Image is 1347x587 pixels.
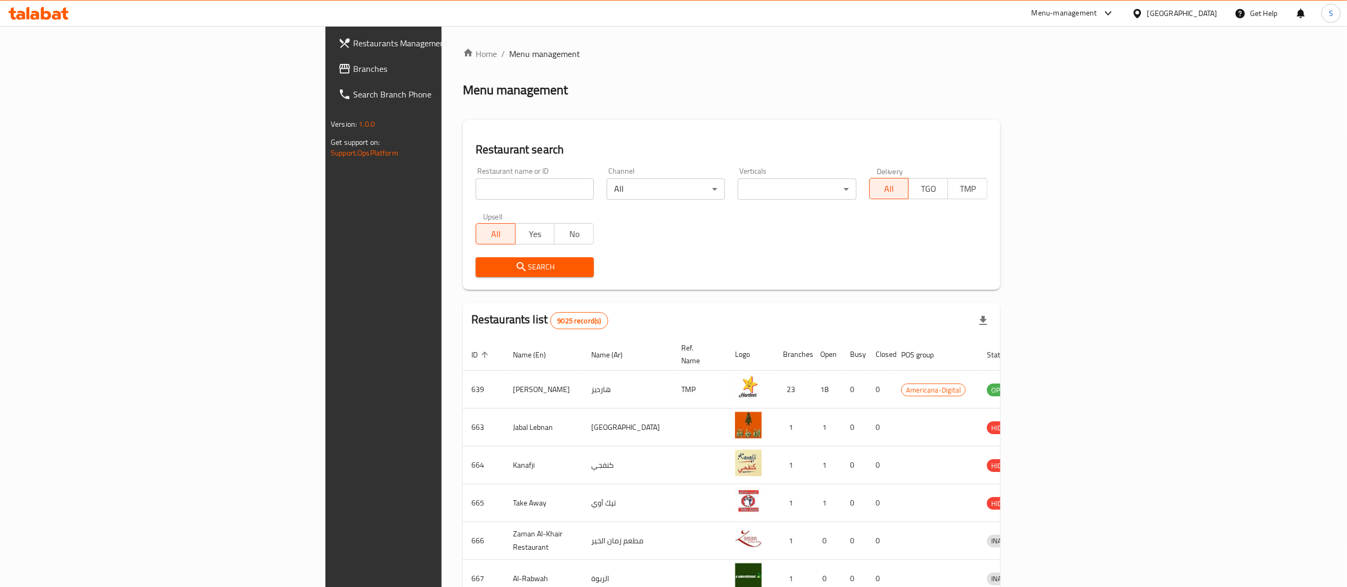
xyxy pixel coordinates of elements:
[774,371,812,409] td: 23
[471,348,492,361] span: ID
[681,341,714,367] span: Ref. Name
[353,88,542,101] span: Search Branch Phone
[550,312,608,329] div: Total records count
[591,348,636,361] span: Name (Ar)
[901,348,948,361] span: POS group
[583,522,673,560] td: مطعم زمان الخير
[952,181,983,197] span: TMP
[358,117,375,131] span: 1.0.0
[726,338,774,371] th: Logo
[987,498,1019,510] span: HIDDEN
[987,573,1023,585] div: INACTIVE
[463,81,568,99] h2: Menu management
[738,178,856,200] div: ​
[1032,7,1097,20] div: Menu-management
[774,522,812,560] td: 1
[554,223,594,244] button: No
[774,446,812,484] td: 1
[987,535,1023,548] div: INACTIVE
[476,142,987,158] h2: Restaurant search
[812,371,842,409] td: 18
[842,371,867,409] td: 0
[513,348,560,361] span: Name (En)
[583,371,673,409] td: هارديز
[471,312,608,329] h2: Restaurants list
[520,226,551,242] span: Yes
[812,484,842,522] td: 1
[330,30,550,56] a: Restaurants Management
[987,422,1019,434] span: HIDDEN
[877,167,903,175] label: Delivery
[330,81,550,107] a: Search Branch Phone
[774,409,812,446] td: 1
[867,409,893,446] td: 0
[735,487,762,514] img: Take Away
[1147,7,1218,19] div: [GEOGRAPHIC_DATA]
[476,223,516,244] button: All
[353,37,542,50] span: Restaurants Management
[476,178,594,200] input: Search for restaurant name or ID..
[559,226,590,242] span: No
[735,450,762,476] img: Kanafji
[551,316,607,326] span: 9025 record(s)
[867,522,893,560] td: 0
[867,371,893,409] td: 0
[987,459,1019,472] div: HIDDEN
[484,260,585,274] span: Search
[476,257,594,277] button: Search
[869,178,909,199] button: All
[774,338,812,371] th: Branches
[948,178,987,199] button: TMP
[908,178,948,199] button: TGO
[463,47,1000,60] nav: breadcrumb
[330,56,550,81] a: Branches
[842,484,867,522] td: 0
[987,421,1019,434] div: HIDDEN
[874,181,905,197] span: All
[480,226,511,242] span: All
[583,446,673,484] td: كنفجي
[842,446,867,484] td: 0
[987,460,1019,472] span: HIDDEN
[987,497,1019,510] div: HIDDEN
[735,525,762,552] img: Zaman Al-Khair Restaurant
[987,535,1023,547] span: INACTIVE
[867,484,893,522] td: 0
[331,146,398,160] a: Support.OpsPlatform
[970,308,996,333] div: Export file
[987,384,1013,396] span: OPEN
[483,213,503,220] label: Upsell
[353,62,542,75] span: Branches
[583,409,673,446] td: [GEOGRAPHIC_DATA]
[735,374,762,401] img: Hardee's
[913,181,944,197] span: TGO
[331,117,357,131] span: Version:
[812,446,842,484] td: 1
[842,409,867,446] td: 0
[812,409,842,446] td: 1
[987,348,1022,361] span: Status
[331,135,380,149] span: Get support on:
[607,178,725,200] div: All
[867,446,893,484] td: 0
[673,371,726,409] td: TMP
[1329,7,1333,19] span: S
[987,573,1023,585] span: INACTIVE
[842,338,867,371] th: Busy
[583,484,673,522] td: تيك آوي
[735,412,762,438] img: Jabal Lebnan
[812,522,842,560] td: 0
[902,384,965,396] span: Americana-Digital
[515,223,555,244] button: Yes
[774,484,812,522] td: 1
[812,338,842,371] th: Open
[867,338,893,371] th: Closed
[842,522,867,560] td: 0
